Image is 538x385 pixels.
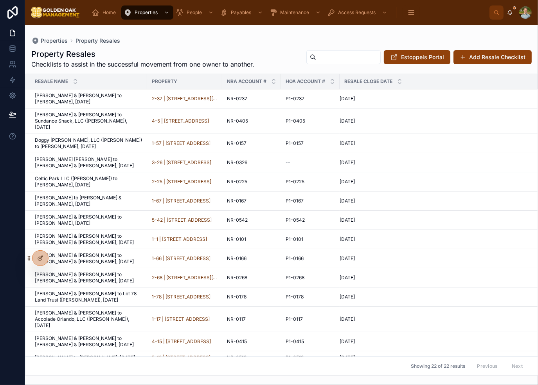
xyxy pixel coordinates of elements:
span: NR-0101 [227,236,246,242]
span: Showing 22 of 22 results [411,363,465,369]
span: 5-42 | [STREET_ADDRESS] [152,217,212,223]
span: NR-0268 [227,275,247,281]
a: [DATE] [340,236,528,242]
span: P1-0101 [286,236,303,242]
h1: Property Resales [31,49,254,60]
a: P1-0101 [286,236,335,242]
a: 3-26 | [STREET_ADDRESS] [152,159,218,166]
span: Properties [41,37,68,45]
a: Celtic Park LLC ([PERSON_NAME]) to [PERSON_NAME], [DATE] [35,175,142,188]
span: [DATE] [340,198,355,204]
a: Properties [121,5,173,20]
a: 4-15 | [STREET_ADDRESS] [152,338,218,345]
span: P1-0512 [286,354,304,361]
span: Resale Name [35,78,68,85]
a: 1-78 | [STREET_ADDRESS] [152,294,211,300]
span: -- [286,159,290,166]
span: P1-0415 [286,338,304,345]
a: P1-0178 [286,294,335,300]
a: 4-15 | [STREET_ADDRESS] [152,338,211,345]
span: [PERSON_NAME] to [PERSON_NAME] & [PERSON_NAME], [DATE] [35,195,142,207]
span: 2-25 | [STREET_ADDRESS] [152,179,211,185]
a: NR-0268 [227,275,276,281]
a: People [173,5,218,20]
a: 2-37 | [STREET_ADDRESS][PERSON_NAME] [152,96,218,102]
span: [DATE] [340,255,355,262]
a: [PERSON_NAME] & [PERSON_NAME] to [PERSON_NAME] & [PERSON_NAME], [DATE] [35,233,142,246]
span: P1-0405 [286,118,305,124]
a: 2-25 | [STREET_ADDRESS] [152,179,218,185]
a: 1-67 | [STREET_ADDRESS] [152,198,211,204]
span: P1-0157 [286,140,304,146]
span: [DATE] [340,316,355,322]
a: Property Resales [76,37,120,45]
a: 5-42 | [STREET_ADDRESS] [152,217,218,223]
a: NR-0101 [227,236,276,242]
a: NR-0117 [227,316,276,322]
a: NR-0225 [227,179,276,185]
span: P1-0178 [286,294,304,300]
a: [DATE] [340,217,528,223]
a: Maintenance [267,5,325,20]
span: [PERSON_NAME] & [PERSON_NAME] to Lot 78 Land Trust ([PERSON_NAME]), [DATE] [35,291,142,303]
a: 1-66 | [STREET_ADDRESS] [152,255,218,262]
a: [PERSON_NAME] to [PERSON_NAME], [DATE] [35,354,142,361]
a: NR-0512 [227,354,276,361]
span: 1-66 | [STREET_ADDRESS] [152,255,211,262]
a: 1-57 | [STREET_ADDRESS] [152,140,218,146]
a: P1-0166 [286,255,335,262]
a: [DATE] [340,316,528,322]
span: [DATE] [340,217,355,223]
a: NR-0542 [227,217,276,223]
a: [PERSON_NAME] & [PERSON_NAME] to [PERSON_NAME], [DATE] [35,214,142,226]
a: [DATE] [340,198,528,204]
a: NR-0326 [227,159,276,166]
div: scrollable content [86,4,489,21]
span: NR-0178 [227,294,247,300]
a: -- [286,159,335,166]
span: People [187,9,202,16]
span: [PERSON_NAME] & [PERSON_NAME] to [PERSON_NAME] & [PERSON_NAME], [DATE] [35,335,142,348]
span: P1-0225 [286,179,304,185]
span: 1-57 | [STREET_ADDRESS] [152,140,211,146]
span: NR-0157 [227,140,247,146]
span: [PERSON_NAME] & [PERSON_NAME] to Sundance Shack, LLC ([PERSON_NAME]), [DATE] [35,112,142,130]
a: 4-5 | [STREET_ADDRESS] [152,118,209,124]
span: [DATE] [340,354,355,361]
a: [DATE] [340,338,528,345]
span: [DATE] [340,140,355,146]
a: NR-0166 [227,255,276,262]
button: Estoppels Portal [384,50,450,64]
a: 1-67 | [STREET_ADDRESS] [152,198,218,204]
a: [PERSON_NAME] & [PERSON_NAME] to Accolade Orlando, LLC ([PERSON_NAME]), [DATE] [35,310,142,329]
a: [PERSON_NAME] [PERSON_NAME] to [PERSON_NAME] & [PERSON_NAME], [DATE] [35,156,142,169]
span: Payables [231,9,251,16]
a: 3-26 | [STREET_ADDRESS] [152,159,211,166]
a: [DATE] [340,96,528,102]
a: [PERSON_NAME] & [PERSON_NAME] to [PERSON_NAME] & [PERSON_NAME], [DATE] [35,252,142,265]
span: [DATE] [340,338,355,345]
a: 1-78 | [STREET_ADDRESS] [152,294,218,300]
a: [DATE] [340,179,528,185]
span: 1-17 | [STREET_ADDRESS] [152,316,210,322]
span: NR-0225 [227,179,247,185]
span: Resale Close Date [344,78,392,85]
span: P1-0268 [286,275,304,281]
a: P1-0512 [286,354,335,361]
span: P1-0542 [286,217,305,223]
a: [DATE] [340,255,528,262]
a: 2-68 | [STREET_ADDRESS][PERSON_NAME] [152,275,218,281]
span: P1-0237 [286,96,304,102]
img: App logo [31,6,80,19]
a: 1-17 | [STREET_ADDRESS] [152,316,218,322]
a: 4-5 | [STREET_ADDRESS] [152,118,218,124]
